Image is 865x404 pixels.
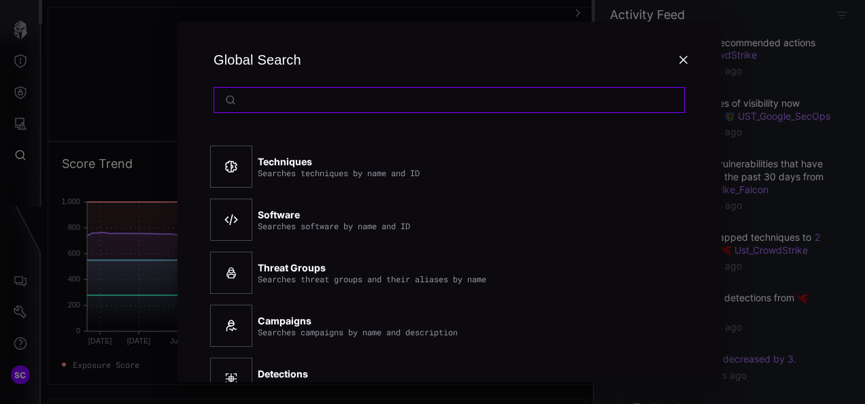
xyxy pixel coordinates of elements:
div: Searches threat groups and their aliases by name [258,274,486,284]
strong: Techniques [258,156,312,167]
strong: Detections [258,368,308,380]
div: Searches software by name and ID [258,221,410,231]
div: Searches campaigns by name and description [258,327,458,337]
div: Searches techniques by name and ID [258,168,420,178]
strong: Threat Groups [258,262,326,273]
div: Searches detections by name, description, and logic [258,380,501,390]
strong: Software [258,209,300,220]
div: Global Search [210,49,301,71]
strong: Campaigns [258,315,311,326]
